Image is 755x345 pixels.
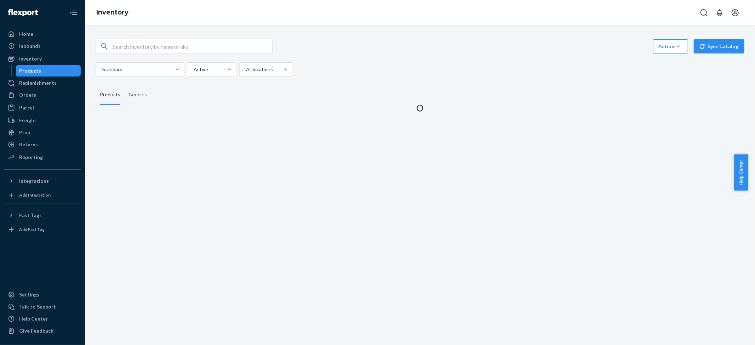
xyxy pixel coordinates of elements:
button: Help Center [734,154,748,191]
button: Action [653,39,688,53]
div: Integrations [19,177,49,185]
input: Active [193,66,194,73]
div: Freight [19,117,36,124]
button: Integrations [4,175,81,187]
img: Flexport logo [8,9,38,16]
div: Settings [19,291,39,298]
div: Parcel [19,104,34,111]
a: Add Fast Tag [4,224,81,235]
div: Replenishments [19,79,57,86]
div: Prep [19,129,30,136]
div: Talk to Support [19,303,56,310]
button: Sync Catalog [694,39,744,53]
a: Inventory [4,53,81,64]
input: Search inventory by name or sku [113,39,272,53]
a: Freight [4,115,81,126]
a: Reporting [4,152,81,163]
div: Add Integration [19,192,51,198]
a: Products [16,65,81,77]
button: Open notifications [713,6,727,20]
ol: breadcrumbs [91,2,134,23]
a: Add Integration [4,190,81,201]
a: Help Center [4,313,81,324]
div: Add Fast Tag [19,226,45,232]
div: Inventory [19,55,42,62]
a: Settings [4,289,81,300]
button: Close Navigation [67,6,81,20]
div: Products [19,67,41,74]
button: Open Search Box [697,6,711,20]
a: Returns [4,139,81,150]
a: Home [4,28,81,40]
div: Products [100,85,120,105]
div: Home [19,30,33,38]
button: Fast Tags [4,210,81,221]
div: Orders [19,91,36,98]
div: Fast Tags [19,212,42,219]
button: Give Feedback [4,325,81,336]
div: Reporting [19,154,43,161]
a: Orders [4,89,81,101]
a: Inbounds [4,40,81,52]
div: Inbounds [19,43,41,50]
div: Action [658,43,683,50]
button: Open account menu [728,6,742,20]
div: Returns [19,141,38,148]
a: Prep [4,127,81,138]
input: All locations [245,66,246,73]
a: Inventory [96,9,128,16]
div: Help Center [19,315,48,322]
a: Talk to Support [4,301,81,312]
a: Parcel [4,102,81,113]
a: Replenishments [4,77,81,89]
div: Bundles [129,85,147,105]
div: Give Feedback [19,327,53,334]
